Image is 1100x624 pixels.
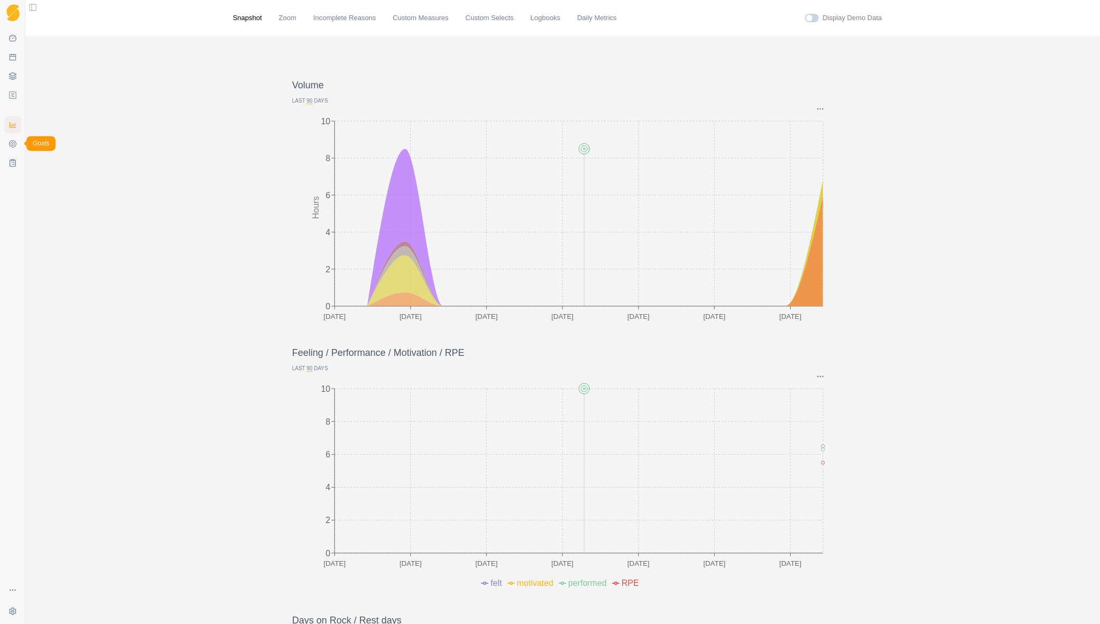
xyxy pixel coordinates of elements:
[4,4,21,21] a: Logo
[321,384,330,393] tspan: 10
[475,313,497,320] text: [DATE]
[627,313,649,320] text: [DATE]
[323,313,346,320] text: [DATE]
[321,116,330,125] tspan: 10
[779,559,801,567] text: [DATE]
[292,346,834,360] p: Feeling / Performance / Motivation / RPE
[627,559,649,567] text: [DATE]
[26,136,56,151] div: Goals
[326,417,330,426] tspan: 8
[292,97,834,105] p: Last Days
[307,365,312,372] span: 90
[816,105,825,113] button: Options
[279,13,296,23] a: Zoom
[233,13,262,23] a: Snapshot
[816,372,825,381] button: Options
[779,313,801,320] text: [DATE]
[313,13,376,23] a: Incomplete Reasons
[568,579,607,588] span: performed
[517,579,553,588] span: motivated
[823,13,882,23] label: Display Demo Data
[307,98,312,104] span: 90
[703,559,725,567] text: [DATE]
[326,483,330,492] tspan: 4
[326,301,330,310] tspan: 0
[399,313,421,320] text: [DATE]
[551,313,574,320] text: [DATE]
[326,516,330,525] tspan: 2
[531,13,560,23] a: Logbooks
[4,603,21,620] button: Settings
[326,450,330,459] tspan: 6
[551,559,574,567] text: [DATE]
[323,559,346,567] text: [DATE]
[311,196,320,219] tspan: Hours
[393,13,448,23] a: Custom Measures
[326,264,330,273] tspan: 2
[703,313,725,320] text: [DATE]
[399,559,421,567] text: [DATE]
[326,548,330,557] tspan: 0
[326,227,330,236] tspan: 4
[326,190,330,199] tspan: 6
[326,153,330,162] tspan: 8
[475,559,497,567] text: [DATE]
[466,13,514,23] a: Custom Selects
[6,4,20,22] img: Logo
[292,364,834,372] p: Last Days
[622,579,639,588] span: RPE
[292,78,834,93] p: Volume
[491,579,502,588] span: felt
[577,13,616,23] a: Daily Metrics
